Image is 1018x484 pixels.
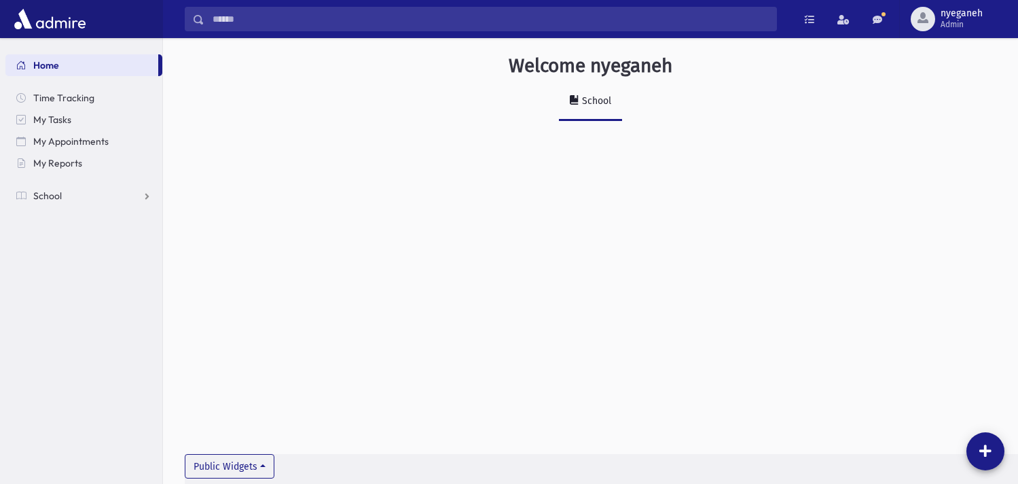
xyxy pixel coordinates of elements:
[559,83,622,121] a: School
[5,152,162,174] a: My Reports
[579,95,611,107] div: School
[5,109,162,131] a: My Tasks
[33,135,109,148] span: My Appointments
[941,8,983,19] span: nyeganeh
[33,92,94,104] span: Time Tracking
[33,157,82,169] span: My Reports
[5,131,162,152] a: My Appointments
[33,59,59,71] span: Home
[941,19,983,30] span: Admin
[5,87,162,109] a: Time Tracking
[5,54,158,76] a: Home
[185,454,274,479] button: Public Widgets
[5,185,162,207] a: School
[33,114,71,126] span: My Tasks
[509,54,672,77] h3: Welcome nyeganeh
[204,7,776,31] input: Search
[33,190,62,202] span: School
[11,5,89,33] img: AdmirePro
